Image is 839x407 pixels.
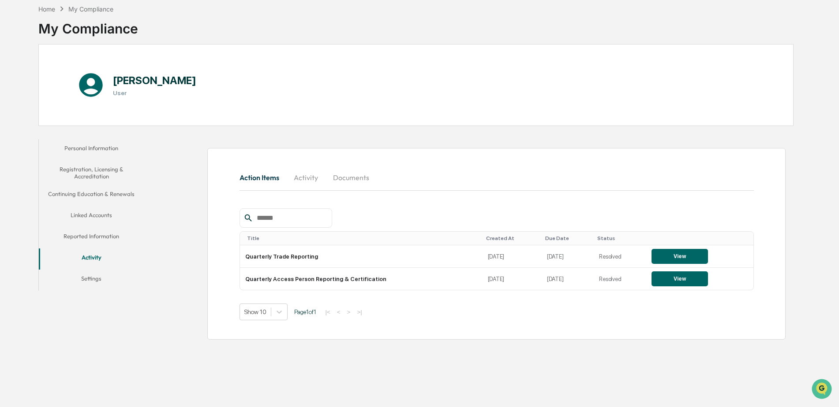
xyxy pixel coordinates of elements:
a: 🔎Data Lookup [5,124,59,140]
span: Data Lookup [18,128,56,137]
div: Home [38,5,55,13]
div: Toggle SortBy [545,235,590,241]
div: Toggle SortBy [486,235,538,241]
div: 🗄️ [64,112,71,119]
div: secondary tabs example [240,167,754,188]
button: Registration, Licensing & Accreditation [39,160,144,185]
td: [DATE] [483,268,542,290]
div: Start new chat [30,67,145,76]
button: Documents [326,167,376,188]
td: Resolved [594,245,646,268]
button: View [652,271,708,286]
div: 🖐️ [9,112,16,119]
a: 🗄️Attestations [60,107,113,123]
button: Personal Information [39,139,144,160]
span: Page 1 of 1 [294,308,316,315]
div: Toggle SortBy [653,235,750,241]
button: Activity [39,248,144,270]
a: Powered byPylon [62,149,107,156]
div: 🔎 [9,129,16,136]
div: secondary tabs example [39,139,144,291]
button: |< [323,308,333,316]
button: Linked Accounts [39,206,144,227]
td: Resolved [594,268,646,290]
h3: User [113,89,196,96]
td: [DATE] [542,268,594,290]
button: Start new chat [150,70,161,81]
button: >| [354,308,364,316]
td: Quarterly Trade Reporting [240,245,483,268]
button: > [345,308,353,316]
button: Action Items [240,167,286,188]
div: My Compliance [38,14,138,37]
span: Preclearance [18,111,57,120]
button: Settings [39,270,144,291]
td: [DATE] [483,245,542,268]
div: My Compliance [68,5,113,13]
button: Reported Information [39,227,144,248]
h1: [PERSON_NAME] [113,74,196,87]
span: Attestations [73,111,109,120]
a: View [652,253,708,259]
button: < [334,308,343,316]
button: Activity [286,167,326,188]
button: Continuing Education & Renewals [39,185,144,206]
p: How can we help? [9,18,161,33]
div: We're available if you need us! [30,76,112,83]
img: 1746055101610-c473b297-6a78-478c-a979-82029cc54cd1 [9,67,25,83]
td: [DATE] [542,245,594,268]
div: Toggle SortBy [247,235,479,241]
a: View [652,275,708,282]
iframe: Open customer support [811,378,835,402]
td: Quarterly Access Person Reporting & Certification [240,268,483,290]
span: Pylon [88,149,107,156]
button: View [652,249,708,264]
div: Toggle SortBy [597,235,642,241]
a: 🖐️Preclearance [5,107,60,123]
